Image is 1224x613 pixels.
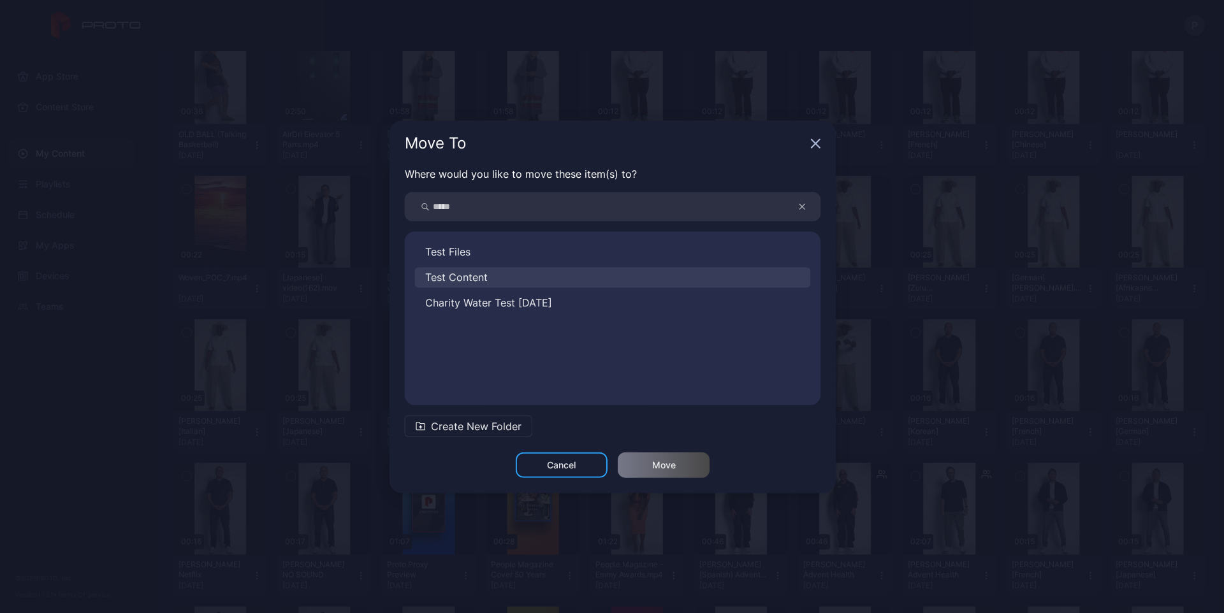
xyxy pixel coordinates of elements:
[617,452,709,477] button: Move
[414,242,810,262] button: Test Files
[425,244,470,259] span: Test Files
[515,452,607,477] button: Cancel
[652,459,675,470] div: Move
[404,166,820,182] p: Where would you like to move these item(s) to?
[414,292,810,313] button: Charity Water Test [DATE]
[547,459,576,470] div: Cancel
[404,415,532,436] button: Create New Folder
[430,418,521,433] span: Create New Folder
[425,270,487,285] span: Test Content
[425,295,551,310] span: Charity Water Test [DATE]
[414,267,810,287] button: Test Content
[404,136,805,151] div: Move To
